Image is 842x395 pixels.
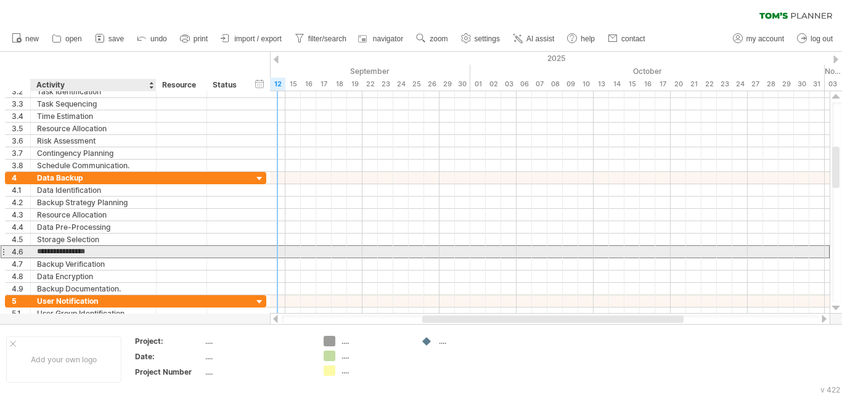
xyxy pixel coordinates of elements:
div: Tuesday, 30 September 2025 [455,78,470,91]
div: Project: [135,336,203,346]
a: help [564,31,599,47]
div: 3.8 [12,160,30,171]
a: zoom [413,31,451,47]
div: Date: [135,351,203,362]
div: Tuesday, 16 September 2025 [301,78,316,91]
div: .... [205,367,309,377]
div: Data Encryption [37,271,150,282]
a: settings [458,31,504,47]
a: filter/search [292,31,350,47]
div: User Notification [37,295,150,307]
div: Monday, 29 September 2025 [439,78,455,91]
a: contact [605,31,649,47]
div: Friday, 17 October 2025 [655,78,671,91]
div: 4.3 [12,209,30,221]
div: 3.2 [12,86,30,97]
div: Monday, 6 October 2025 [517,78,532,91]
div: Monday, 13 October 2025 [594,78,609,91]
div: 4.5 [12,234,30,245]
div: Wednesday, 29 October 2025 [779,78,794,91]
a: import / export [218,31,285,47]
div: Tuesday, 23 September 2025 [378,78,393,91]
div: October 2025 [470,65,825,78]
div: .... [341,336,409,346]
span: help [581,35,595,43]
div: Resource [162,79,200,91]
div: Thursday, 9 October 2025 [563,78,578,91]
span: print [194,35,208,43]
div: Data Backup [37,172,150,184]
span: contact [621,35,645,43]
div: 3.6 [12,135,30,147]
span: undo [150,35,167,43]
div: 4.8 [12,271,30,282]
div: 4.4 [12,221,30,233]
div: Friday, 19 September 2025 [347,78,362,91]
div: Thursday, 2 October 2025 [486,78,501,91]
span: open [65,35,82,43]
div: Thursday, 23 October 2025 [717,78,732,91]
div: Thursday, 16 October 2025 [640,78,655,91]
div: 4.1 [12,184,30,196]
div: .... [439,336,506,346]
div: Activity [36,79,149,91]
div: Thursday, 30 October 2025 [794,78,809,91]
div: Monday, 22 September 2025 [362,78,378,91]
div: Tuesday, 21 October 2025 [686,78,701,91]
a: log out [794,31,836,47]
a: AI assist [510,31,558,47]
span: settings [475,35,500,43]
div: 4.7 [12,258,30,270]
div: 5.1 [12,307,30,319]
span: my account [746,35,784,43]
div: Backup Documentation. [37,283,150,295]
div: Backup Verification [37,258,150,270]
div: Task Sequencing [37,98,150,110]
div: 3.3 [12,98,30,110]
div: Wednesday, 24 September 2025 [393,78,409,91]
div: Data Pre-Processing [37,221,150,233]
div: Resource Allocation [37,209,150,221]
div: Thursday, 18 September 2025 [332,78,347,91]
div: 3.7 [12,147,30,159]
span: log out [811,35,833,43]
div: September 2025 [131,65,470,78]
div: 3.4 [12,110,30,122]
div: Wednesday, 15 October 2025 [624,78,640,91]
div: Wednesday, 1 October 2025 [470,78,486,91]
div: 4.9 [12,283,30,295]
div: .... [205,336,309,346]
div: Data Identification [37,184,150,196]
div: Status [213,79,240,91]
div: Monday, 27 October 2025 [748,78,763,91]
a: open [49,31,86,47]
div: Friday, 3 October 2025 [501,78,517,91]
div: .... [341,365,409,376]
div: Tuesday, 14 October 2025 [609,78,624,91]
div: Monday, 15 September 2025 [285,78,301,91]
div: Tuesday, 28 October 2025 [763,78,779,91]
a: new [9,31,43,47]
a: undo [134,31,171,47]
a: print [177,31,211,47]
span: AI assist [526,35,554,43]
span: filter/search [308,35,346,43]
div: Add your own logo [6,336,121,383]
div: Friday, 10 October 2025 [578,78,594,91]
span: import / export [234,35,282,43]
div: Wednesday, 17 September 2025 [316,78,332,91]
div: Backup Strategy Planning [37,197,150,208]
div: Resource Allocation [37,123,150,134]
span: save [108,35,124,43]
a: navigator [356,31,407,47]
div: Monday, 20 October 2025 [671,78,686,91]
div: Thursday, 25 September 2025 [409,78,424,91]
div: Monday, 3 November 2025 [825,78,840,91]
div: User Group Identification [37,307,150,319]
div: Wednesday, 22 October 2025 [701,78,717,91]
span: zoom [430,35,448,43]
div: Friday, 12 September 2025 [270,78,285,91]
div: Project Number [135,367,203,377]
div: 4.2 [12,197,30,208]
div: 4 [12,172,30,184]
